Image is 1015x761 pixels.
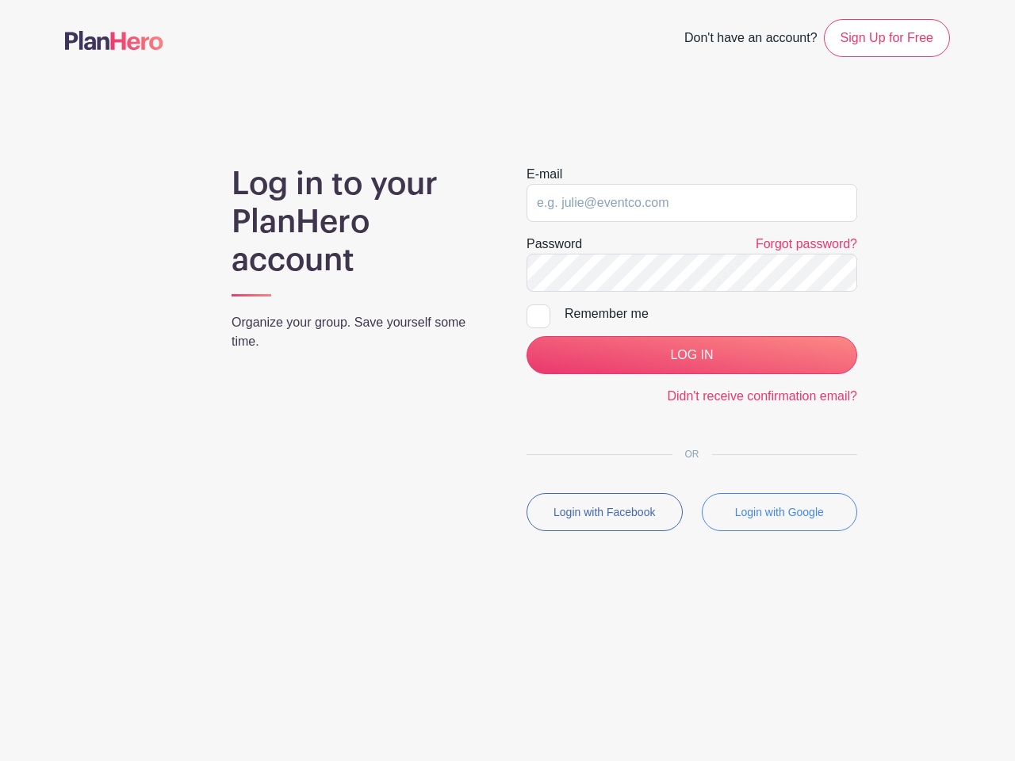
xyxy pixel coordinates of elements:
label: Password [527,235,582,254]
img: logo-507f7623f17ff9eddc593b1ce0a138ce2505c220e1c5a4e2b4648c50719b7d32.svg [65,31,163,50]
a: Sign Up for Free [824,19,950,57]
input: LOG IN [527,336,857,374]
p: Organize your group. Save yourself some time. [232,313,488,351]
small: Login with Facebook [553,506,655,518]
small: Login with Google [735,506,824,518]
button: Login with Google [702,493,858,531]
label: E-mail [527,165,562,184]
a: Didn't receive confirmation email? [667,389,857,403]
div: Remember me [565,304,857,323]
h1: Log in to your PlanHero account [232,165,488,279]
a: Forgot password? [756,237,857,250]
input: e.g. julie@eventco.com [527,184,857,222]
button: Login with Facebook [527,493,683,531]
span: OR [672,449,712,460]
span: Don't have an account? [684,22,818,57]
